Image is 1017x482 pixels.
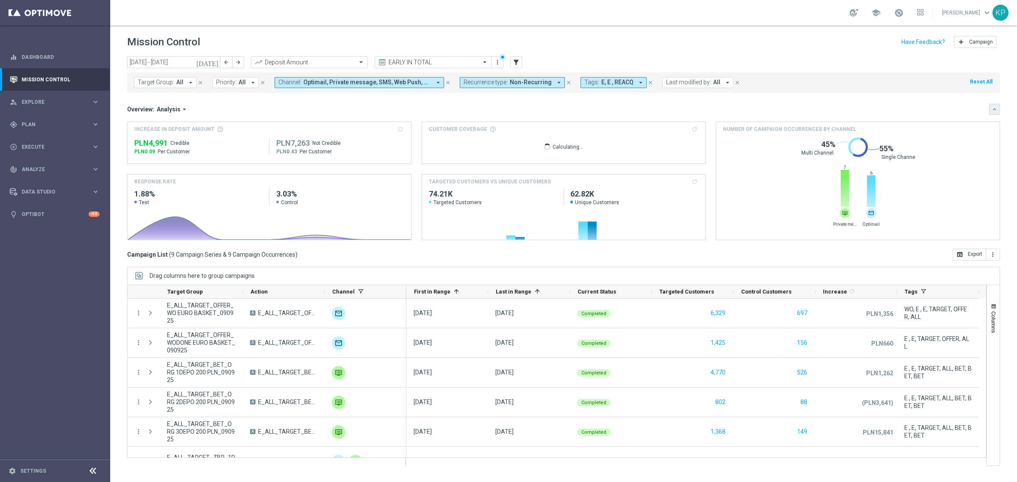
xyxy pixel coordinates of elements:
[10,143,17,151] i: play_circle_outline
[577,428,611,436] colored-tag: Completed
[904,305,972,321] span: WO, E , E, TARGET, OFFER, ALL
[723,125,856,133] span: Number of campaign occurrences by channel
[800,397,808,407] button: 88
[577,398,611,406] colored-tag: Completed
[904,394,972,410] span: E , E, TARGET, ALL, BET, BET, BET
[953,251,1000,258] multiple-options-button: Export to CSV
[901,39,945,45] input: Have Feedback?
[22,144,92,150] span: Execute
[332,366,345,380] img: Private message
[512,58,520,66] i: filter_alt
[128,358,406,388] div: Press SPACE to select this row.
[734,80,740,86] i: close
[647,78,654,87] button: close
[992,5,1009,21] div: KP
[9,54,100,61] button: equalizer Dashboard
[821,139,836,150] span: 45%
[659,288,714,295] span: Targeted Customers
[375,56,492,68] ng-select: EARLY IN TOTAL
[232,56,244,68] button: arrow_forward
[796,338,808,348] button: 156
[710,427,726,437] button: 1,368
[197,80,203,86] i: close
[276,138,310,148] span: PLN7,263
[167,454,236,469] span: E_ALL_TARGET_ZBR_1DEPO 200 PLN_120925
[495,339,514,346] div: 09 Sep 2025, Tuesday
[258,428,317,435] span: E_ALL_TARGET_BET_ORG 3DEPO 200 PLN_090925
[10,188,92,196] div: Data Studio
[866,369,893,377] p: PLN1,262
[195,56,220,69] button: [DATE]
[840,208,850,218] img: website.svg
[584,79,599,86] span: Tags:
[566,80,572,86] i: close
[871,8,881,17] span: school
[803,457,808,464] label: —
[710,308,726,319] button: 6,329
[460,77,565,88] button: Recurrence type: Non-Recurring arrow_drop_down
[581,311,606,316] span: Completed
[570,189,698,199] h2: 62,820
[197,78,204,87] button: close
[258,398,317,406] span: E_ALL_TARGET_BET_ORG 2DEPO 200 PLN_090925
[92,120,100,128] i: keyboard_arrow_right
[904,424,972,439] span: E , E, TARGET, ALL, BET, BET, BET
[969,39,993,45] span: Campaign
[565,78,572,87] button: close
[212,77,259,88] button: Priority: All arrow_drop_down
[429,189,557,199] h2: 74,209
[879,144,894,154] span: 55%
[128,328,406,358] div: Press SPACE to select this row.
[406,417,979,447] div: Press SPACE to select this row.
[429,199,557,206] span: Targeted Customers
[710,367,726,378] button: 4,770
[581,77,647,88] button: Tags: E, E , REACQ arrow_drop_down
[250,288,268,295] span: Action
[871,340,893,347] p: PLN660
[10,143,92,151] div: Execute
[223,59,229,65] i: arrow_back
[312,140,341,147] span: Not Credible
[134,125,214,133] span: Increase In Deposit Amount
[92,165,100,173] i: keyboard_arrow_right
[953,249,986,260] button: open_in_browser Export
[135,339,142,346] button: more_vert
[406,388,979,417] div: Press SPACE to select this row.
[276,189,404,199] h2: 3.03%
[9,166,100,173] button: track_changes Analyze keyboard_arrow_right
[647,80,653,86] i: close
[134,189,262,199] h2: 1.88%
[127,105,154,113] h3: Overview:
[989,251,996,258] i: more_vert
[495,368,514,376] div: 09 Sep 2025, Tuesday
[444,78,452,87] button: close
[135,309,142,317] i: more_vert
[989,104,1000,115] button: keyboard_arrow_down
[10,166,92,173] div: Analyze
[796,427,808,437] button: 149
[414,288,450,295] span: First in Range
[9,99,100,105] div: person_search Explore keyboard_arrow_right
[866,208,876,218] img: email.svg
[867,170,876,176] span: 6
[22,189,92,194] span: Data Studio
[495,309,514,317] div: 09 Sep 2025, Tuesday
[220,56,232,68] button: arrow_back
[741,288,792,295] span: Control Customers
[581,341,606,346] span: Completed
[332,455,345,468] div: Optimail
[250,399,256,404] span: A
[406,358,979,388] div: Press SPACE to select this row.
[22,68,100,91] a: Mission Control
[570,199,698,206] span: Unique Customers
[859,222,883,227] span: Optimail
[171,251,295,258] span: 9 Campaign Series & 9 Campaign Occurrences
[251,56,368,68] ng-select: Deposit Amount
[866,208,876,218] div: Optimail
[135,428,142,435] button: more_vert
[258,339,317,346] span: E_ALL_TARGET_OFFER_WODONE EURO BASKET_090925
[250,370,256,375] span: A
[578,288,616,295] span: Current Status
